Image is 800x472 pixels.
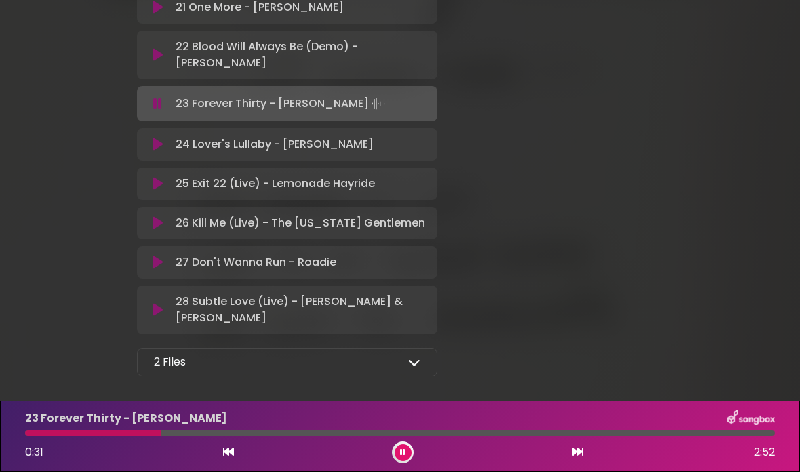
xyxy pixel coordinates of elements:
p: 24 Lover's Lullaby - [PERSON_NAME] [176,136,374,153]
p: 25 Exit 22 (Live) - Lemonade Hayride [176,176,375,192]
p: 27 Don't Wanna Run - Roadie [176,254,336,271]
img: songbox-logo-white.png [727,410,775,427]
img: waveform4.gif [369,94,388,113]
p: 26 Kill Me (Live) - The [US_STATE] Gentlemen [176,215,425,231]
p: 2 Files [154,354,186,370]
p: 28 Subtle Love (Live) - [PERSON_NAME] & [PERSON_NAME] [176,294,429,326]
p: 22 Blood Will Always Be (Demo) - [PERSON_NAME] [176,39,429,71]
p: 23 Forever Thirty - [PERSON_NAME] [176,94,388,113]
p: 23 Forever Thirty - [PERSON_NAME] [25,410,227,427]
